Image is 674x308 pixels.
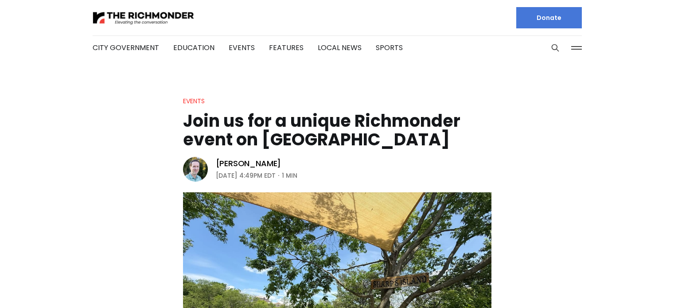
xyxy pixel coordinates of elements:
[549,41,562,55] button: Search this site
[183,112,491,149] h1: Join us for a unique Richmonder event on [GEOGRAPHIC_DATA]
[269,43,304,53] a: Features
[173,43,214,53] a: Education
[376,43,403,53] a: Sports
[516,7,582,28] a: Donate
[93,43,159,53] a: City Government
[183,157,208,182] img: Michael Phillips
[183,97,205,105] a: Events
[93,10,195,26] img: The Richmonder
[282,170,297,181] span: 1 min
[318,43,362,53] a: Local News
[216,170,276,181] time: [DATE] 4:49PM EDT
[229,43,255,53] a: Events
[216,158,281,169] a: [PERSON_NAME]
